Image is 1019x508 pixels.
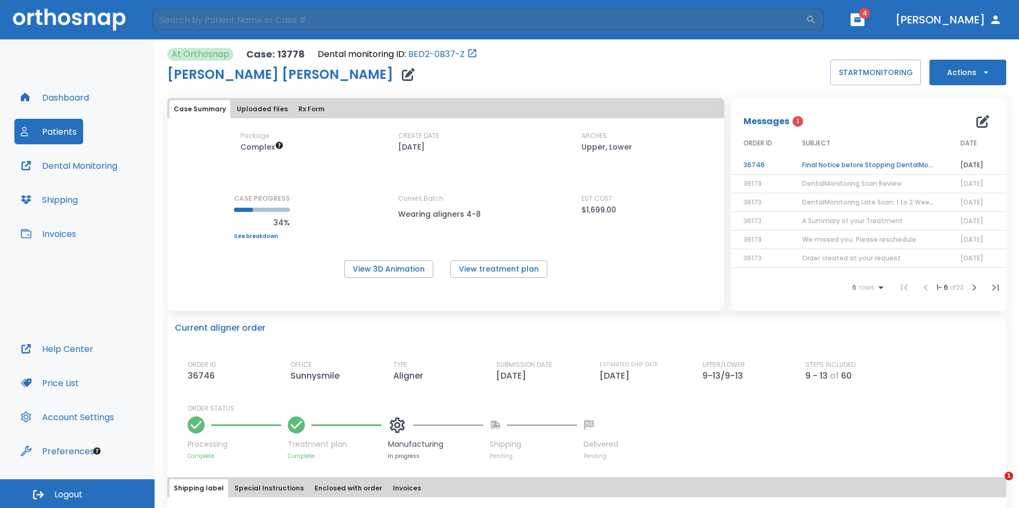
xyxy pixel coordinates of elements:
span: 4 [859,8,870,19]
p: Complete [188,452,281,460]
p: CASE PROGRESS [234,194,290,203]
td: 36746 [731,156,789,175]
p: EST COST [581,194,612,203]
p: 60 [841,370,852,382]
span: 1 - 6 [936,283,950,292]
p: $1,699.00 [581,203,616,216]
p: 9-13/9-13 [702,370,747,382]
button: View 3D Animation [344,260,433,278]
button: Dashboard [14,85,95,110]
span: 36173 [743,235,762,244]
p: Current Batch [398,194,494,203]
input: Search by Patient Name or Case # [152,9,806,30]
p: Complete [288,452,382,460]
p: Dental monitoring ID: [318,48,406,61]
button: Shipping label [169,479,228,497]
button: Dental Monitoring [14,153,124,178]
div: tabs [169,100,722,118]
button: Case Summary [169,100,230,118]
p: In progress [388,452,483,460]
span: SUBJECT [802,138,830,148]
p: OFFICE [290,360,312,370]
span: 36173 [743,216,762,225]
button: Patients [14,119,83,144]
span: Up to 50 Steps (100 aligners) [240,142,284,152]
p: ORDER ID [188,360,216,370]
p: Package [240,131,269,141]
button: Price List [14,370,85,396]
span: DentalMonitoring Late Scan: 1 to 2 Weeks Notification [802,198,977,207]
span: 36173 [743,198,762,207]
span: rows [856,284,875,291]
p: Treatment plan [288,439,382,450]
span: [DATE] [960,235,983,244]
span: DentalMonitoring Scan Review [802,179,902,188]
span: [DATE] [960,179,983,188]
button: Invoices [389,479,425,497]
p: Processing [188,439,281,450]
button: [PERSON_NAME] [891,10,1006,29]
p: Aligner [393,370,427,382]
p: [DATE] [398,141,425,153]
button: Preferences [14,438,101,464]
p: Shipping [490,439,577,450]
span: 1 [792,116,803,127]
button: Special Instructions [230,479,308,497]
button: Rx Form [294,100,329,118]
p: ARCHES [581,131,607,141]
p: UPPER/LOWER [702,360,745,370]
p: CREATE DATE [398,131,439,141]
p: ESTIMATED SHIP DATE [600,360,658,370]
div: Tooltip anchor [92,446,102,456]
td: Final Notice before Stopping DentalMonitoring [789,156,948,175]
h1: [PERSON_NAME] [PERSON_NAME] [167,68,393,81]
p: Upper, Lower [581,141,632,153]
span: of 23 [950,283,964,292]
a: See breakdown [234,233,290,240]
span: ORDER ID [743,138,772,148]
p: 36746 [188,370,219,382]
p: 9 - 13 [805,370,828,382]
span: 1 [1005,472,1013,480]
p: Manufacturing [388,439,483,450]
button: Uploaded files [232,100,292,118]
p: Case: 13778 [246,48,305,61]
button: Enclosed with order [310,479,386,497]
span: We missed you. Please reschedule. [802,235,918,244]
td: [DATE] [948,156,1006,175]
button: Account Settings [14,404,120,430]
p: STEPS INCLUDED [805,360,855,370]
iframe: Intercom live chat [983,472,1008,497]
p: of [830,370,839,382]
p: [DATE] [496,370,530,382]
span: Logout [54,489,83,501]
div: tabs [169,479,1004,497]
img: Orthosnap [13,9,126,30]
a: BED2-0B37-Z [408,48,465,61]
p: At Orthosnap [172,48,229,61]
p: Pending [490,452,577,460]
span: 36173 [743,253,762,263]
span: 6 [852,284,856,291]
p: Delivered [584,439,618,450]
span: [DATE] [960,198,983,207]
p: ORDER STATUS [188,404,999,413]
button: Invoices [14,221,83,247]
p: Pending [584,452,618,460]
button: STARTMONITORING [830,60,921,85]
button: View treatment plan [450,260,547,278]
p: Messages [743,115,789,128]
button: Help Center [14,336,100,362]
p: Sunnysmile [290,370,344,382]
div: Open patient in dental monitoring portal [318,48,478,61]
p: Wearing aligners 4-8 [398,208,494,220]
p: 34% [234,216,290,229]
span: Order created at your request [802,253,901,263]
